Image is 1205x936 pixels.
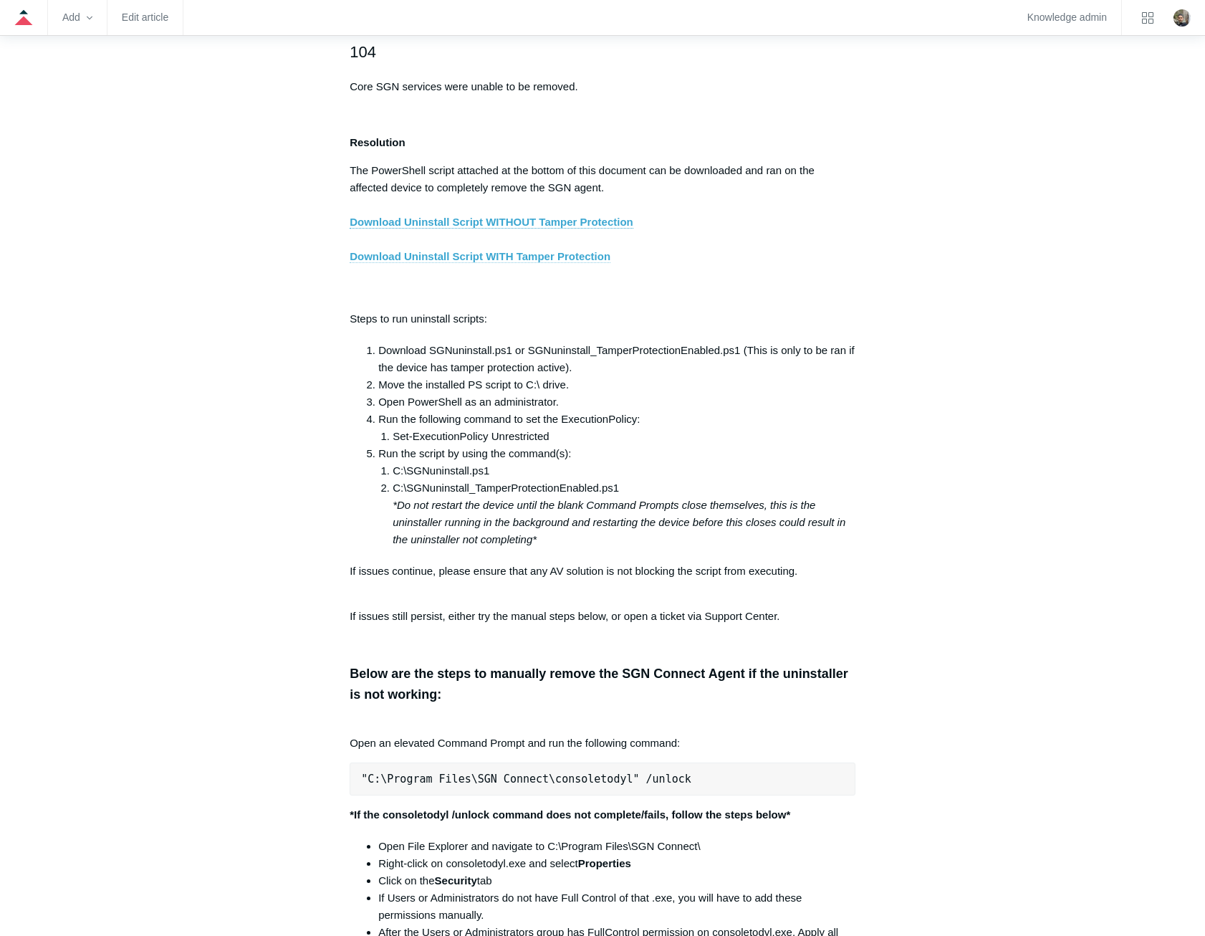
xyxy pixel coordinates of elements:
[1173,9,1191,27] zd-hc-trigger: Click your profile icon to open the profile menu
[350,808,790,821] strong: *If the consoletodyl /unlock command does not complete/fails, follow the steps below*
[62,14,92,22] zd-hc-trigger: Add
[378,411,855,445] li: Run the following command to set the ExecutionPolicy:
[378,889,855,924] li: If Users or Administrators do not have Full Control of that .exe, you will have to add these perm...
[350,563,855,597] p: If issues continue, please ensure that any AV solution is not blocking the script from executing.
[378,376,855,393] li: Move the installed PS script to C:\ drive.
[350,763,855,796] pre: "C:\Program Files\SGN Connect\consoletodyl" /unlock
[578,857,631,869] strong: Properties
[350,39,855,65] h2: 104
[393,428,855,445] li: Set-ExecutionPolicy Unrestricted
[1027,14,1107,22] a: Knowledge admin
[350,250,610,263] a: Download Uninstall Script WITH Tamper Protection
[378,445,855,548] li: Run the script by using the command(s):
[1173,9,1191,27] img: user avatar
[350,310,855,328] p: Steps to run uninstall scripts:
[393,499,845,545] em: *Do not restart the device until the blank Command Prompts close themselves, this is the uninstal...
[378,342,855,376] li: Download SGNuninstall.ps1 or SGNuninstall_TamperProtectionEnabled.ps1 (This is only to be ran if ...
[378,838,855,855] li: Open File Explorer and navigate to C:\Program Files\SGN Connect\
[435,874,477,887] strong: Security
[350,608,855,625] p: If issues still persist, either try the manual steps below, or open a ticket via Support Center.
[393,479,855,548] li: C:\SGNuninstall_TamperProtectionEnabled.ps1
[378,872,855,889] li: Click on the tab
[350,717,855,752] p: Open an elevated Command Prompt and run the following command:
[350,162,855,300] p: The PowerShell script attached at the bottom of this document can be downloaded and ran on the af...
[378,855,855,872] li: Right-click on consoletodyl.exe and select
[378,393,855,411] li: Open PowerShell as an administrator.
[393,462,855,479] li: C:\SGNuninstall.ps1
[350,78,855,95] p: Core SGN services were unable to be removed.
[350,664,855,705] h3: Below are the steps to manually remove the SGN Connect Agent if the uninstaller is not working:
[350,136,405,148] strong: Resolution
[122,14,168,22] a: Edit article
[350,216,633,229] a: Download Uninstall Script WITHOUT Tamper Protection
